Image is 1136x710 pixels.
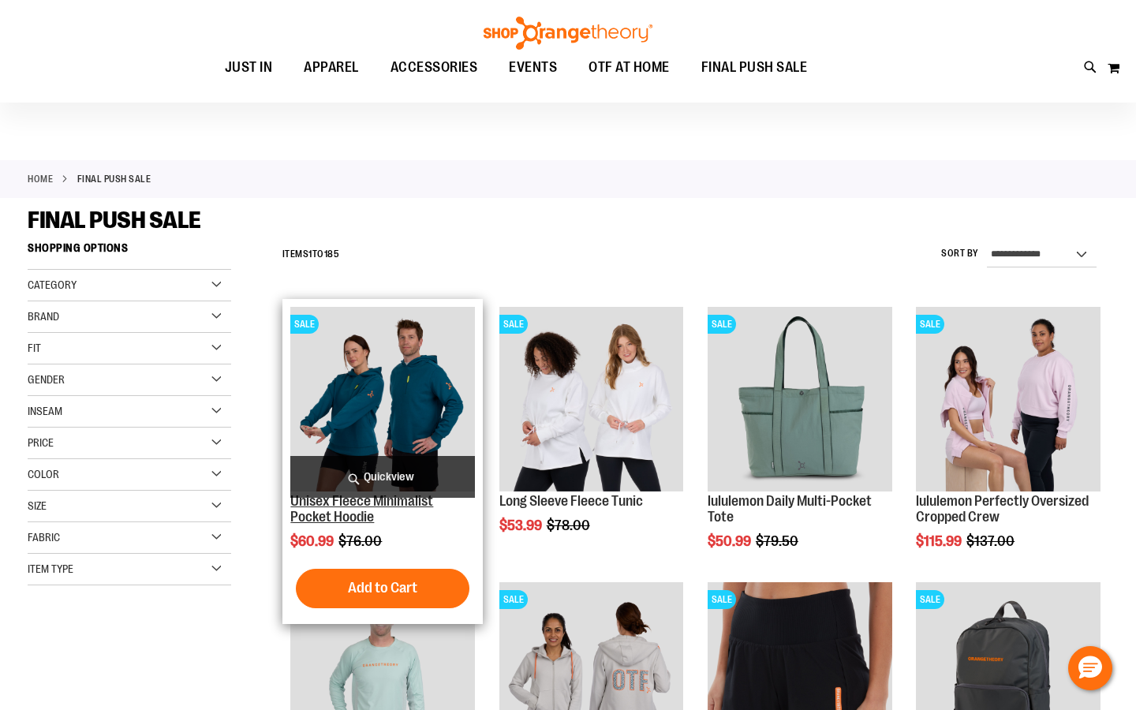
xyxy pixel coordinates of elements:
img: Unisex Fleece Minimalist Pocket Hoodie [290,307,475,491]
a: lululemon Perfectly Oversized Cropped Crew [916,493,1089,525]
span: 185 [324,248,340,260]
span: SALE [290,315,319,334]
div: product [700,299,900,589]
span: SALE [708,315,736,334]
label: Sort By [941,247,979,260]
span: SALE [499,590,528,609]
span: $79.50 [756,533,801,549]
span: EVENTS [509,50,557,85]
span: ACCESSORIES [390,50,478,85]
a: Long Sleeve Fleece Tunic [499,493,643,509]
a: OTF AT HOME [573,50,686,86]
span: SALE [499,315,528,334]
span: SALE [708,590,736,609]
span: FINAL PUSH SALE [28,207,201,234]
span: $60.99 [290,533,336,549]
span: Color [28,468,59,480]
a: APPAREL [288,50,375,86]
span: Fit [28,342,41,354]
span: OTF AT HOME [589,50,670,85]
img: Shop Orangetheory [481,17,655,50]
span: $53.99 [499,518,544,533]
span: FINAL PUSH SALE [701,50,808,85]
img: lululemon Perfectly Oversized Cropped Crew [916,307,1100,491]
strong: Shopping Options [28,234,231,270]
img: Product image for Fleece Long Sleeve [499,307,684,491]
span: $76.00 [338,533,384,549]
a: FINAL PUSH SALE [686,50,824,85]
span: Brand [28,310,59,323]
span: Fabric [28,531,60,544]
span: $50.99 [708,533,753,549]
a: Home [28,172,53,186]
img: lululemon Daily Multi-Pocket Tote [708,307,892,491]
strong: FINAL PUSH SALE [77,172,151,186]
a: lululemon Daily Multi-Pocket Tote [708,493,872,525]
span: Size [28,499,47,512]
span: SALE [916,590,944,609]
div: product [491,299,692,574]
span: SALE [916,315,944,334]
span: $78.00 [547,518,592,533]
button: Add to Cart [296,569,469,608]
a: lululemon Daily Multi-Pocket ToteSALE [708,307,892,494]
span: Price [28,436,54,449]
span: Item Type [28,562,73,575]
h2: Items to [282,242,340,267]
span: $115.99 [916,533,964,549]
span: Category [28,278,77,291]
div: product [908,299,1108,589]
a: Product image for Fleece Long SleeveSALE [499,307,684,494]
span: Inseam [28,405,62,417]
a: EVENTS [493,50,573,86]
span: APPAREL [304,50,359,85]
a: lululemon Perfectly Oversized Cropped CrewSALE [916,307,1100,494]
span: $137.00 [966,533,1017,549]
a: JUST IN [209,50,289,86]
a: Unisex Fleece Minimalist Pocket Hoodie [290,493,433,525]
span: 1 [308,248,312,260]
a: Quickview [290,456,475,498]
a: Unisex Fleece Minimalist Pocket HoodieSALE [290,307,475,494]
button: Hello, have a question? Let’s chat. [1068,646,1112,690]
span: Gender [28,373,65,386]
span: JUST IN [225,50,273,85]
div: product [282,299,483,623]
a: ACCESSORIES [375,50,494,86]
span: Add to Cart [348,579,417,596]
